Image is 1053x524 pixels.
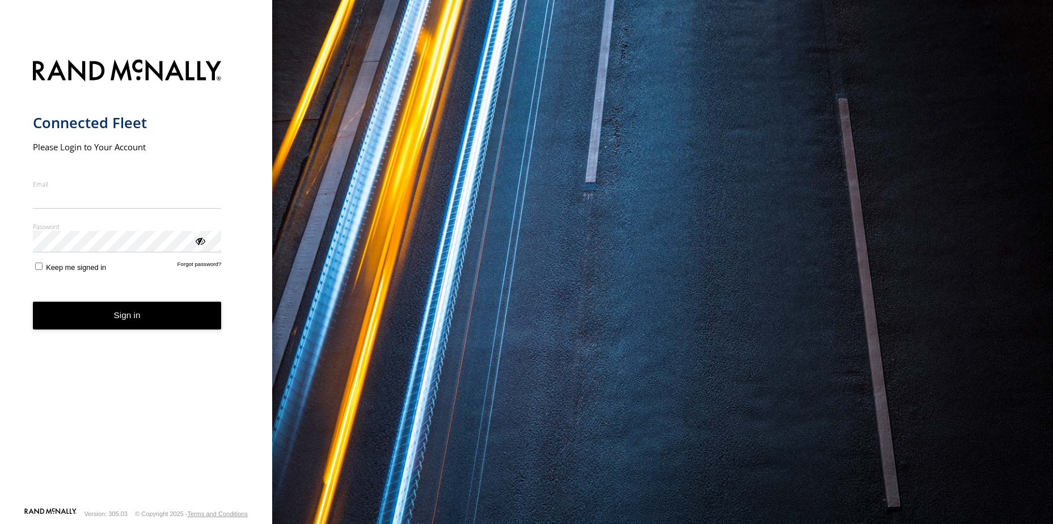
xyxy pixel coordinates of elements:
a: Visit our Website [24,508,77,519]
a: Terms and Conditions [188,510,248,517]
label: Password [33,222,222,231]
a: Forgot password? [177,261,222,272]
label: Email [33,180,222,188]
h2: Please Login to Your Account [33,141,222,153]
div: Version: 305.03 [84,510,128,517]
img: Rand McNally [33,57,222,86]
div: ViewPassword [194,235,205,246]
button: Sign in [33,302,222,329]
input: Keep me signed in [35,263,43,270]
div: © Copyright 2025 - [135,510,248,517]
span: Keep me signed in [46,263,106,272]
h1: Connected Fleet [33,113,222,132]
form: main [33,53,240,507]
